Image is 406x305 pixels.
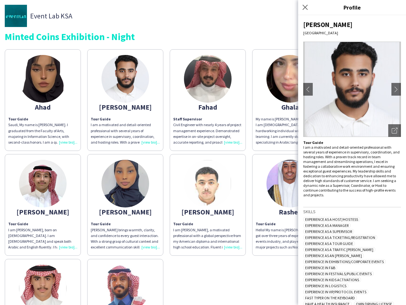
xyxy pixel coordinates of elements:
[19,160,67,207] img: thumb-662e68e571236.jpeg
[91,104,160,110] div: [PERSON_NAME]
[303,209,401,214] h3: Skills
[8,116,77,145] p: Saudi, My name is [PERSON_NAME]. I graduated from the Faculty of Arts, majoring in Information Sc...
[5,32,401,41] div: Minted Coins Exhibition - Night
[303,289,368,294] span: Experience in VIP/Protocol Events
[303,20,401,29] div: [PERSON_NAME]
[101,55,149,103] img: thumb-67040ee91bc4d.jpeg
[184,55,232,103] img: thumb-66f1650c77d39.jpeg
[266,55,314,103] img: thumb-6852b81a0a4f2.jpeg
[266,160,314,207] img: thumb-7c1fc00d-8673-4c22-a7f5-fac8741591c2.jpg
[303,253,364,258] span: Experience as an [PERSON_NAME]
[303,241,355,246] span: Experience as a Tour Guide
[8,221,28,226] b: Tour Guide
[19,55,67,103] img: thumb-659ad45ccd66e.jpeg
[256,221,325,250] div: Hello! My name is [PERSON_NAME] I have got over three years of experience in the events industry,...
[8,209,77,215] div: [PERSON_NAME]
[303,217,360,222] span: Experience as a Host/Hostess
[5,5,27,27] img: thumb-5c71f5ac-19c8-4b12-9d84-9ad8b0b05896.jpg
[8,104,77,110] div: Ahad
[256,116,325,145] div: My name is [PERSON_NAME] alrutaik , and I am [DEMOGRAPHIC_DATA]. I am a hardworking individual wi...
[173,117,202,121] b: Staff Supervisor
[173,122,242,145] div: Civil Engineer with nearly 4 years of project management experience. Demonstrated expertise in on...
[303,295,357,300] span: Fast typer on the keyboard
[256,221,276,226] b: Tour Guide
[303,271,374,276] span: Experience in Festivals/Public Events
[303,283,348,288] span: Experience in Logistics
[184,160,232,207] img: thumb-66cdc423420c8.png
[256,104,325,110] div: Ghala
[303,235,377,240] span: Experience as a Ticketing/Registration
[303,265,337,270] span: Experience in F&B
[388,124,401,137] div: Open photos pop-in
[30,13,72,19] span: Event Lab KSA
[303,140,323,145] b: Tour Guide
[101,160,149,207] img: thumb-6484e0113b86e.jpeg
[303,30,401,35] div: [GEOGRAPHIC_DATA]
[303,247,375,252] span: Experience as a Traffic [PERSON_NAME]
[303,259,386,264] span: Experience in Exhibitions/Corporate Events
[303,42,401,137] img: Crew avatar or photo
[256,209,325,215] div: Rashed
[91,221,160,250] div: [PERSON_NAME] brings warmth, clarity, and confidence to every guest interaction. With a strong gr...
[173,227,242,250] div: I am [PERSON_NAME], a motivated professional with a global perspective from my American diploma a...
[8,117,28,121] b: Tour Guide
[91,117,111,121] b: Tour Guide
[303,140,401,197] p: I am a motivated and detail-oriented professional with several years of experience in supervisory...
[173,104,242,110] div: Fahad
[91,221,111,226] b: Tour Guide
[91,209,160,215] div: [PERSON_NAME]
[303,223,350,228] span: Experience as a Manager
[91,116,160,145] p: I am a motivated and detail-oriented professional with several years of experience in supervisory...
[8,227,77,250] div: I am [PERSON_NAME], born on [DEMOGRAPHIC_DATA]. I am [DEMOGRAPHIC_DATA] and speak both Arabic and...
[303,277,361,282] span: Experience in Kids Activations
[303,229,354,234] span: Experience as a Supervisor
[173,209,242,215] div: [PERSON_NAME]
[173,221,193,226] b: Tour Guide
[298,3,406,11] h3: Profile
